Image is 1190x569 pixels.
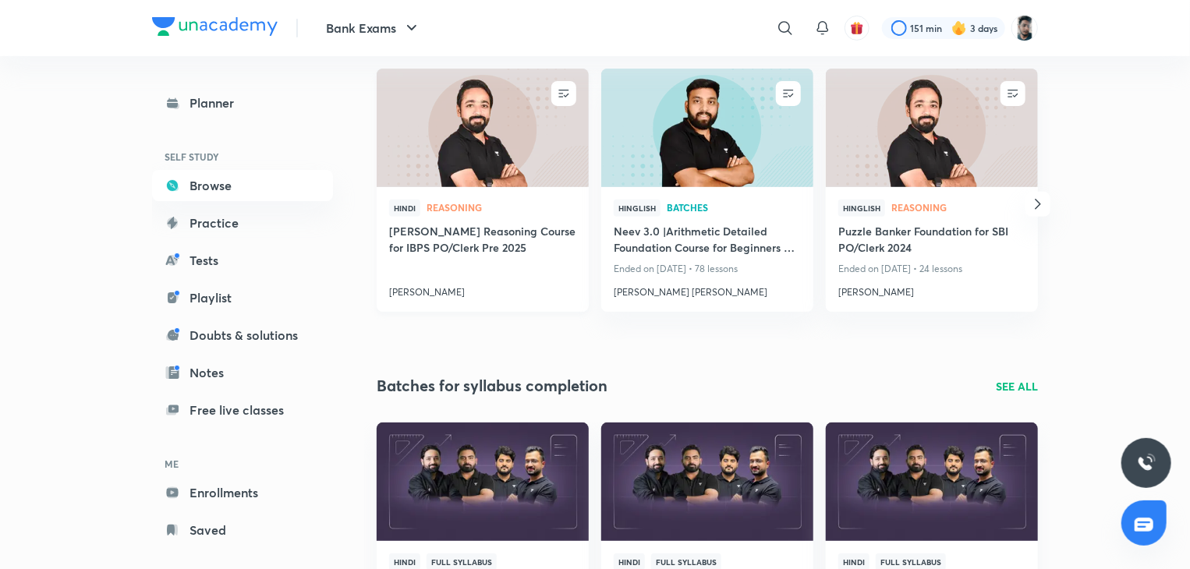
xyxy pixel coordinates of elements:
[667,203,801,214] a: Batches
[374,67,590,188] img: new-thumbnail
[152,17,278,36] img: Company Logo
[614,200,661,217] span: Hinglish
[377,69,589,187] a: new-thumbnail
[152,87,333,118] a: Planner
[317,12,430,44] button: Bank Exams
[667,203,801,212] span: Batches
[152,170,333,201] a: Browse
[823,67,1039,188] img: new-thumbnail
[152,143,333,170] h6: SELF STUDY
[152,451,333,477] h6: ME
[1011,15,1038,41] img: Snehasish Das
[152,320,333,351] a: Doubts & solutions
[826,69,1038,187] a: new-thumbnail
[152,282,333,313] a: Playlist
[614,259,801,279] p: Ended on [DATE] • 78 lessons
[152,245,333,276] a: Tests
[601,69,813,187] a: new-thumbnail
[838,279,1025,299] a: [PERSON_NAME]
[838,200,885,217] span: Hinglish
[427,203,576,214] a: Reasoning
[1137,454,1156,472] img: ttu
[152,17,278,40] a: Company Logo
[377,374,607,398] h2: Batches for syllabus completion
[838,223,1025,259] a: Puzzle Banker Foundation for SBI PO/Clerk 2024
[838,259,1025,279] p: Ended on [DATE] • 24 lessons
[389,223,576,259] a: [PERSON_NAME] Reasoning Course for IBPS PO/Clerk Pre 2025
[152,514,333,546] a: Saved
[891,203,1025,214] a: Reasoning
[614,223,801,259] a: Neev 3.0 |Arithmetic Detailed Foundation Course for Beginners All Bank Exam 2025
[152,357,333,388] a: Notes
[996,378,1038,394] a: SEE ALL
[152,477,333,508] a: Enrollments
[374,421,590,542] img: Thumbnail
[951,20,967,36] img: streak
[389,279,576,299] a: [PERSON_NAME]
[850,21,864,35] img: avatar
[152,394,333,426] a: Free live classes
[427,203,576,212] span: Reasoning
[891,203,1025,212] span: Reasoning
[389,200,420,217] span: Hindi
[599,421,815,542] img: Thumbnail
[845,16,869,41] button: avatar
[599,67,815,188] img: new-thumbnail
[152,207,333,239] a: Practice
[614,279,801,299] a: [PERSON_NAME] [PERSON_NAME]
[823,421,1039,542] img: Thumbnail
